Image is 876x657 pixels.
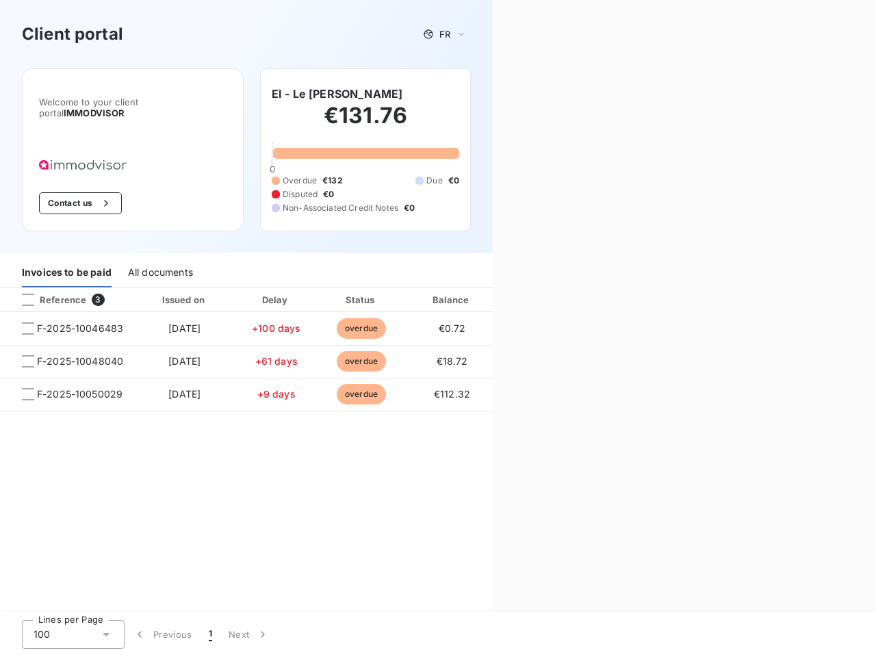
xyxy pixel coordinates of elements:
div: Status [321,293,402,307]
h6: EI - Le [PERSON_NAME] [272,86,402,102]
span: €112.32 [434,388,470,400]
img: Company logo [39,160,127,170]
span: €0.72 [439,322,466,334]
span: €0 [323,188,334,201]
div: Issued on [138,293,232,307]
span: Disputed [283,188,318,201]
button: Next [220,620,278,649]
span: overdue [337,318,386,339]
span: €18.72 [437,355,468,367]
span: [DATE] [168,322,201,334]
span: F-2025-10046483 [37,322,123,335]
div: Delay [237,293,315,307]
span: IMMODVISOR [64,107,125,118]
div: Reference [11,294,86,306]
span: Non-Associated Credit Notes [283,202,398,214]
span: €0 [404,202,415,214]
span: 3 [92,294,104,306]
span: overdue [337,351,386,372]
span: FR [439,29,450,40]
span: €132 [322,175,343,187]
span: +61 days [255,355,298,367]
div: All documents [128,259,193,287]
div: Balance [408,293,497,307]
span: 1 [209,628,212,641]
h2: €131.76 [272,102,459,143]
div: Invoices to be paid [22,259,112,287]
h3: Client portal [22,22,123,47]
span: 0 [270,164,275,175]
span: +9 days [257,388,296,400]
span: Due [426,175,442,187]
span: Welcome to your client portal [39,96,227,118]
span: Overdue [283,175,317,187]
button: Contact us [39,192,122,214]
span: [DATE] [168,388,201,400]
button: 1 [201,620,220,649]
span: F-2025-10048040 [37,355,123,368]
span: F-2025-10050029 [37,387,123,401]
span: +100 days [252,322,300,334]
span: 100 [34,628,50,641]
span: [DATE] [168,355,201,367]
span: €0 [448,175,459,187]
span: overdue [337,384,386,404]
button: Previous [125,620,201,649]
